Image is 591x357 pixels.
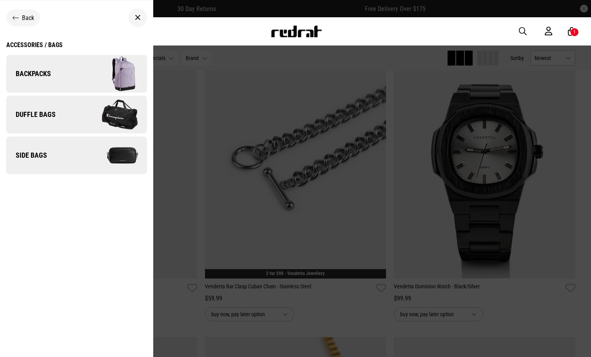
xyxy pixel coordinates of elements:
a: Backpacks Backpacks [6,55,147,93]
div: 1 [573,29,576,35]
a: Duffle Bags Duffle Bags [6,96,147,133]
a: Side Bags Side Bags [6,137,147,174]
img: Backpacks [76,54,147,93]
span: Backpacks [6,69,51,78]
img: Side Bags [76,136,147,175]
a: Accessories / Bags [6,41,63,55]
img: Duffle Bags [76,95,147,134]
img: Redrat logo [270,25,322,37]
div: Accessories / Bags [6,41,63,49]
span: Side Bags [6,151,47,160]
a: 1 [568,27,575,36]
span: Back [22,14,34,22]
button: Open LiveChat chat widget [6,3,30,27]
span: Duffle Bags [6,110,56,119]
